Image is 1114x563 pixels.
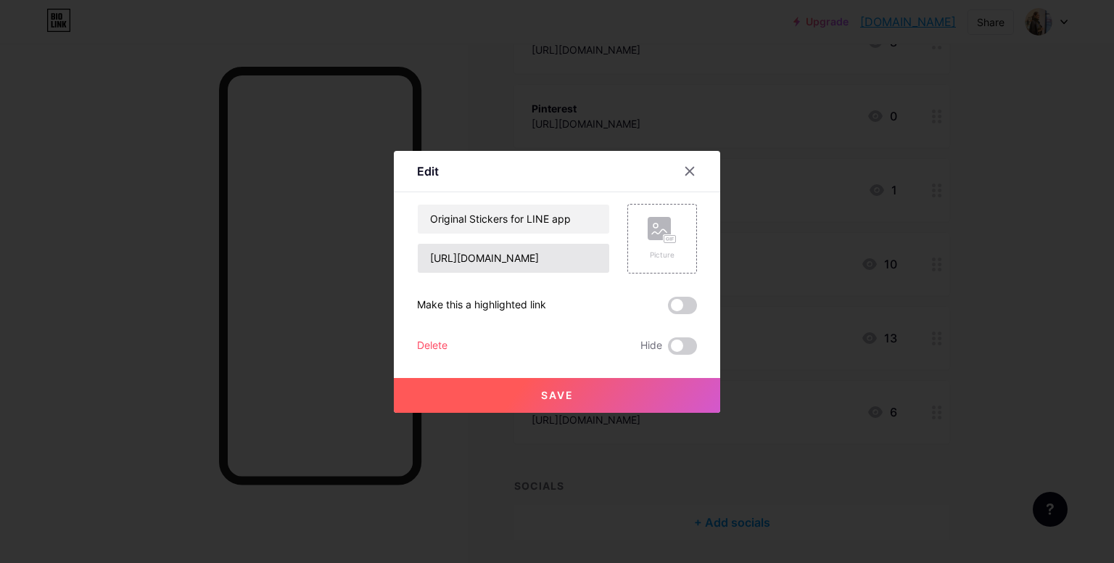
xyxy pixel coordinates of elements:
[417,337,447,355] div: Delete
[394,378,720,413] button: Save
[417,297,546,314] div: Make this a highlighted link
[648,250,677,260] div: Picture
[417,163,439,180] div: Edit
[418,244,609,273] input: URL
[418,205,609,234] input: Title
[541,389,574,401] span: Save
[640,337,662,355] span: Hide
